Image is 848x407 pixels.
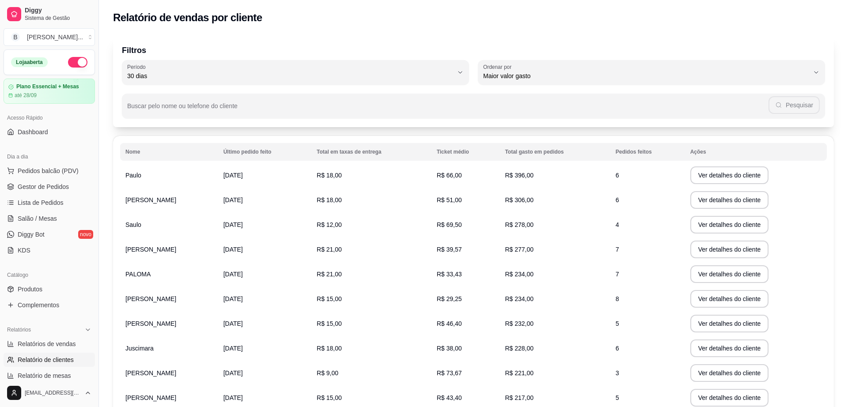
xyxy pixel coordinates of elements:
[127,105,768,114] input: Buscar pelo nome ou telefone do cliente
[437,320,462,327] span: R$ 46,40
[685,143,827,161] th: Ações
[610,143,685,161] th: Pedidos feitos
[317,271,342,278] span: R$ 21,00
[18,355,74,364] span: Relatório de clientes
[4,164,95,178] button: Pedidos balcão (PDV)
[616,295,619,302] span: 8
[317,221,342,228] span: R$ 12,00
[690,265,769,283] button: Ver detalhes do cliente
[311,143,432,161] th: Total em taxas de entrega
[690,364,769,382] button: Ver detalhes do cliente
[18,371,71,380] span: Relatório de mesas
[4,196,95,210] a: Lista de Pedidos
[500,143,610,161] th: Total gasto em pedidos
[317,369,338,377] span: R$ 9,00
[125,196,176,203] span: [PERSON_NAME]
[317,246,342,253] span: R$ 21,00
[16,83,79,90] article: Plano Essencial + Mesas
[25,389,81,396] span: [EMAIL_ADDRESS][DOMAIN_NAME]
[4,4,95,25] a: DiggySistema de Gestão
[4,125,95,139] a: Dashboard
[223,345,243,352] span: [DATE]
[616,172,619,179] span: 6
[616,271,619,278] span: 7
[11,33,20,41] span: B
[4,298,95,312] a: Complementos
[505,320,534,327] span: R$ 232,00
[223,320,243,327] span: [DATE]
[616,246,619,253] span: 7
[437,345,462,352] span: R$ 38,00
[483,63,515,71] label: Ordenar por
[125,221,141,228] span: Saulo
[223,246,243,253] span: [DATE]
[505,369,534,377] span: R$ 221,00
[18,182,69,191] span: Gestor de Pedidos
[437,196,462,203] span: R$ 51,00
[125,295,176,302] span: [PERSON_NAME]
[690,290,769,308] button: Ver detalhes do cliente
[317,196,342,203] span: R$ 18,00
[4,353,95,367] a: Relatório de clientes
[4,337,95,351] a: Relatórios de vendas
[218,143,311,161] th: Último pedido feito
[125,172,141,179] span: Paulo
[437,369,462,377] span: R$ 73,67
[690,315,769,332] button: Ver detalhes do cliente
[113,11,262,25] h2: Relatório de vendas por cliente
[437,246,462,253] span: R$ 39,57
[4,382,95,403] button: [EMAIL_ADDRESS][DOMAIN_NAME]
[483,72,809,80] span: Maior valor gasto
[616,369,619,377] span: 3
[18,230,45,239] span: Diggy Bot
[690,216,769,234] button: Ver detalhes do cliente
[505,345,534,352] span: R$ 228,00
[437,295,462,302] span: R$ 29,25
[223,221,243,228] span: [DATE]
[432,143,500,161] th: Ticket médio
[18,128,48,136] span: Dashboard
[18,339,76,348] span: Relatórios de vendas
[505,271,534,278] span: R$ 234,00
[125,369,176,377] span: [PERSON_NAME]
[223,394,243,401] span: [DATE]
[18,285,42,294] span: Produtos
[68,57,87,68] button: Alterar Status
[690,339,769,357] button: Ver detalhes do cliente
[690,389,769,407] button: Ver detalhes do cliente
[125,246,176,253] span: [PERSON_NAME]
[505,172,534,179] span: R$ 396,00
[616,221,619,228] span: 4
[317,345,342,352] span: R$ 18,00
[25,7,91,15] span: Diggy
[616,394,619,401] span: 5
[505,295,534,302] span: R$ 234,00
[125,271,151,278] span: PALOMA
[478,60,825,85] button: Ordenar porMaior valor gasto
[4,282,95,296] a: Produtos
[616,320,619,327] span: 5
[690,191,769,209] button: Ver detalhes do cliente
[437,221,462,228] span: R$ 69,50
[437,271,462,278] span: R$ 33,43
[18,246,30,255] span: KDS
[4,111,95,125] div: Acesso Rápido
[505,221,534,228] span: R$ 278,00
[127,72,453,80] span: 30 dias
[317,295,342,302] span: R$ 15,00
[690,166,769,184] button: Ver detalhes do cliente
[616,345,619,352] span: 6
[437,394,462,401] span: R$ 43,40
[317,172,342,179] span: R$ 18,00
[27,33,83,41] div: [PERSON_NAME] ...
[223,271,243,278] span: [DATE]
[4,150,95,164] div: Dia a dia
[223,172,243,179] span: [DATE]
[616,196,619,203] span: 6
[505,246,534,253] span: R$ 277,00
[7,326,31,333] span: Relatórios
[11,57,48,67] div: Loja aberta
[4,28,95,46] button: Select a team
[18,214,57,223] span: Salão / Mesas
[125,394,176,401] span: [PERSON_NAME]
